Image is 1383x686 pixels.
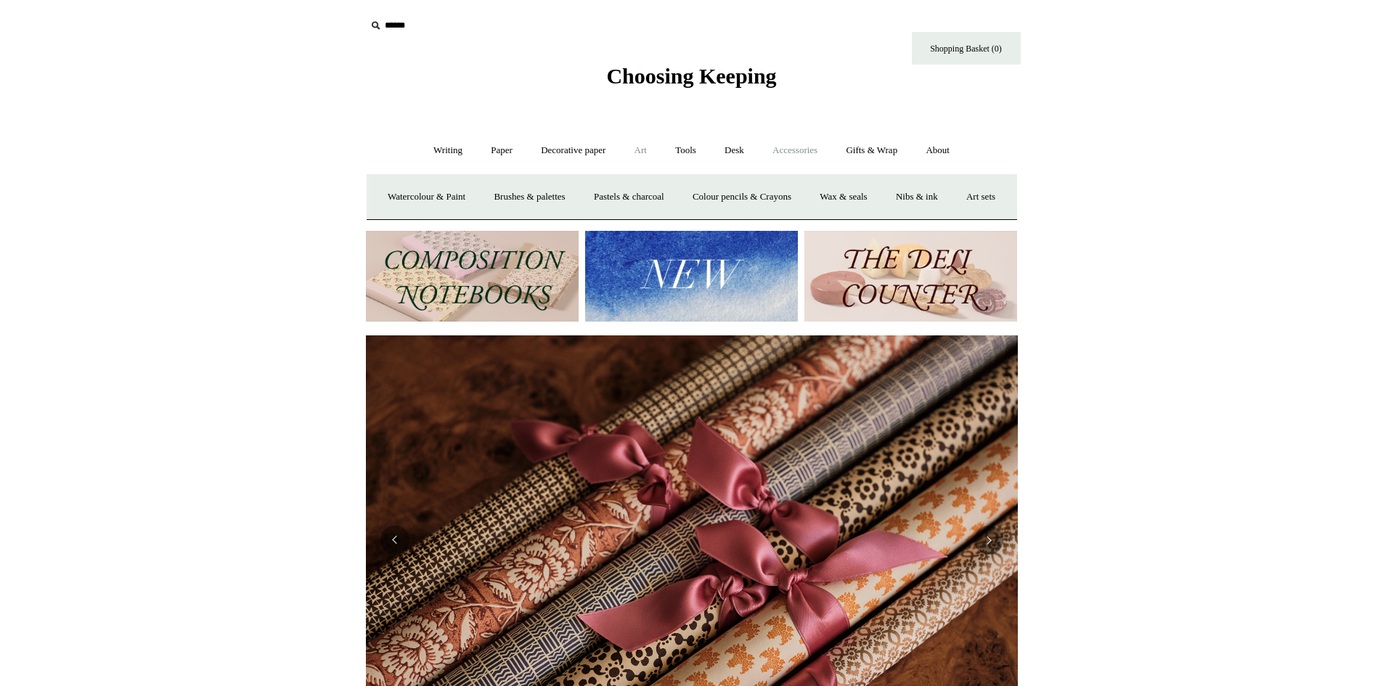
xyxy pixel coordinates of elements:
[375,178,478,216] a: Watercolour & Paint
[606,64,776,88] span: Choosing Keeping
[953,178,1008,216] a: Art sets
[606,75,776,86] a: Choosing Keeping
[759,131,831,170] a: Accessories
[366,231,579,322] img: 202302 Composition ledgers.jpg__PID:69722ee6-fa44-49dd-a067-31375e5d54ec
[807,178,880,216] a: Wax & seals
[883,178,951,216] a: Nibs & ink
[528,131,619,170] a: Decorative paper
[380,526,409,555] button: Previous
[974,526,1003,555] button: Next
[912,32,1021,65] a: Shopping Basket (0)
[833,131,910,170] a: Gifts & Wrap
[420,131,476,170] a: Writing
[711,131,757,170] a: Desk
[478,131,526,170] a: Paper
[662,131,709,170] a: Tools
[585,231,798,322] img: New.jpg__PID:f73bdf93-380a-4a35-bcfe-7823039498e1
[680,178,804,216] a: Colour pencils & Crayons
[481,178,578,216] a: Brushes & palettes
[913,131,963,170] a: About
[581,178,677,216] a: Pastels & charcoal
[621,131,660,170] a: Art
[804,231,1017,322] img: The Deli Counter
